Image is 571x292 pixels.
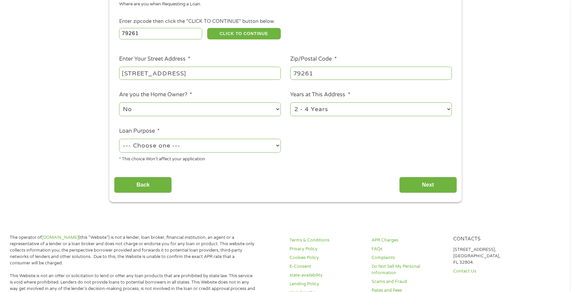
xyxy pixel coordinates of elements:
[119,56,190,63] label: Enter Your Street Address
[114,177,172,193] input: Back
[453,236,527,242] h4: Contacts
[372,279,445,285] a: Scams and Fraud
[207,28,281,39] button: CLICK TO CONTINUE
[290,255,363,261] a: Cookies Policy
[119,67,281,79] input: 1 Main Street
[290,56,336,63] label: Zip/Postal Code
[119,28,202,39] input: Enter Zipcode (e.g 01510)
[399,177,457,193] input: Next
[290,263,363,270] a: E-Consent
[372,246,445,252] a: FAQs
[290,246,363,252] a: Privacy Policy
[372,255,445,261] a: Complaints
[290,237,363,244] a: Terms & Conditions
[119,1,447,8] div: Where are you when Requesting a Loan.
[42,235,79,240] a: [DOMAIN_NAME]
[119,18,452,25] div: Enter zipcode then click the "CLICK TO CONTINUE" button below.
[10,234,255,266] p: The operator of (this “Website”) is not a lender, loan broker, financial institution, an agent or...
[290,272,363,279] a: state-availability
[372,263,445,276] a: Do Not Sell My Personal Information
[119,91,192,98] label: Are you the Home Owner?
[290,281,363,287] a: Lending Policy
[453,268,527,274] a: Contact Us
[372,237,445,244] a: APR Charges
[119,128,160,135] label: Loan Purpose
[453,247,527,266] p: [STREET_ADDRESS], [GEOGRAPHIC_DATA], FL 32804.
[119,154,281,163] div: * This choice Won’t affect your application
[290,91,350,98] label: Years at This Address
